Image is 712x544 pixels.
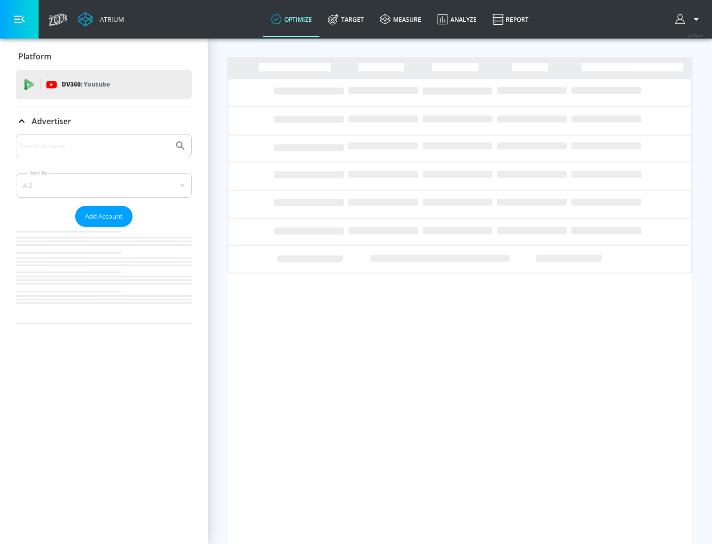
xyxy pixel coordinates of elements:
p: Platform [18,51,51,62]
div: A-Z [16,173,192,198]
div: Atrium [96,15,124,24]
a: Target [320,1,372,37]
div: DV360: Youtube [16,70,192,99]
a: Atrium [78,12,124,27]
a: Report [485,1,536,37]
a: optimize [263,1,320,37]
p: Advertiser [32,116,71,127]
div: Platform [16,43,192,70]
a: measure [372,1,429,37]
div: Advertiser [16,135,192,323]
p: DV360: [62,79,110,90]
label: Sort By [28,170,49,176]
button: Add Account [75,206,133,227]
input: Search by name [20,139,170,152]
span: v 4.24.0 [688,33,702,38]
p: Youtube [84,79,110,90]
span: Add Account [85,211,123,222]
nav: list of Advertiser [16,227,192,323]
a: Analyze [429,1,485,37]
div: Advertiser [16,107,192,135]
